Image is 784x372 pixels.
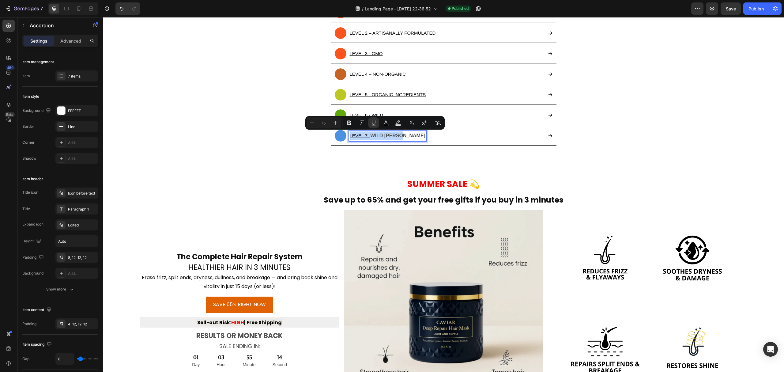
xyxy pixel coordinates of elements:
input: Auto [56,236,98,247]
div: Rich Text Editor. Editing area: main [246,52,304,63]
span: HEALTHIER HAIR IN 3 MINUTES [85,245,187,255]
div: 03 [113,336,123,344]
span: SUMMER SALE 💫 [304,161,377,173]
u: LEVEL 3 - GMO [247,34,280,39]
div: Item spacing [22,340,53,349]
div: Rich Text Editor. Editing area: main [246,31,281,42]
span: Save [726,6,736,11]
u: LEVEL 7 - [247,116,267,121]
strong: Sell-out Risk: [94,302,128,309]
div: Open Intercom Messenger [763,342,778,357]
strong: The Complete Hair Repair System [73,234,199,245]
u: LEVEL 6 - WILD [247,95,280,101]
div: 14 [169,336,184,344]
div: Height [22,237,42,245]
div: Item content [22,306,53,314]
div: Rich Text Editor. Editing area: main [246,93,281,104]
div: Padding [22,321,36,327]
strong: RESULTS OR MONEY BACK [93,314,179,323]
div: FFFFFF [68,108,97,114]
div: 450 [6,65,15,70]
div: Show more [46,286,75,292]
div: Padding [22,253,45,262]
u: LEVEL 5 - ORGANIC INGREDIENTS [247,75,323,80]
div: Title icon [22,190,38,195]
div: Icon before text [68,191,97,196]
div: Item style [22,94,39,99]
div: Border [22,124,34,129]
div: 7 items [68,74,97,79]
iframe: Design area [103,17,784,372]
button: Publish [743,2,769,15]
strong: WILD [PERSON_NAME] [267,116,322,121]
div: Corner [22,140,35,145]
p: Hour [113,344,123,351]
div: 01 [89,336,96,344]
div: Edited [68,222,97,228]
div: Background [22,271,43,276]
div: Add... [68,271,97,276]
p: 7 [40,5,43,12]
div: Add... [68,140,97,146]
span: Save up to 65% and get your free gifts if you buy in 3 minutes [221,177,460,188]
p: Advanced [60,38,81,44]
a: SAVE 65% RIGHT NOW [103,279,170,296]
div: Line [68,124,97,130]
div: Undo/Redo [115,2,140,15]
button: Show more [22,284,98,295]
div: Rich Text Editor. Editing area: main [246,113,323,124]
p: SAVE 65% RIGHT NOW [110,283,163,292]
span: Published [452,6,469,11]
div: Publish [748,6,764,12]
strong: | Free Shipping [141,302,179,309]
p: Settings [30,38,47,44]
button: Save [721,2,741,15]
p: Second [169,344,184,351]
div: Expand icon [22,222,43,227]
div: Item management [22,59,54,65]
input: Auto [56,353,74,364]
span: Erase frizz, split ends, dryness, dullness, and breakage — and bring back shine and vitality in j... [39,257,234,273]
div: 55 [140,336,153,344]
div: Shadow [22,156,36,161]
div: Paragraph 1 [68,207,97,212]
span: / [362,6,364,12]
strong: HIGH [128,302,141,309]
div: Item header [22,176,43,182]
button: 7 [2,2,46,15]
div: 8, 12, 12, 12 [68,255,97,260]
div: Item [22,73,30,79]
div: Background [22,107,52,115]
span: SALE ENDING IN: [116,325,157,333]
div: 4, 12, 12, 12 [68,321,97,327]
div: Title [22,206,30,212]
div: Beta [5,112,15,117]
div: Rich Text Editor. Editing area: main [246,72,324,83]
div: Gap [22,356,29,362]
div: Editor contextual toolbar [305,116,445,130]
u: LEVEL 4 – NON-ORGANIC [247,54,303,59]
p: Minute [140,344,153,351]
p: Accordion [30,22,82,29]
p: Day [89,344,96,351]
span: Landing Page - [DATE] 22:36:52 [365,6,431,12]
div: Add... [68,156,97,161]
